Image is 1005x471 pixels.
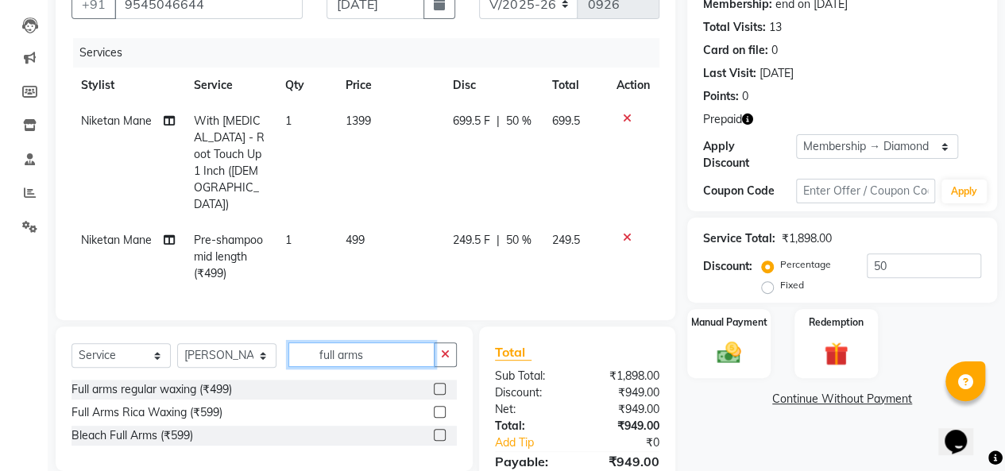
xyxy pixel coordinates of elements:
th: Service [184,68,276,103]
div: [DATE] [760,65,794,82]
label: Percentage [780,257,831,272]
span: Niketan Mane [81,233,152,247]
label: Fixed [780,278,804,292]
a: Continue Without Payment [690,391,994,407]
div: Last Visit: [703,65,756,82]
th: Total [543,68,607,103]
div: Coupon Code [703,183,796,199]
div: Full Arms Rica Waxing (₹599) [72,404,222,421]
span: Prepaid [703,111,742,128]
input: Enter Offer / Coupon Code [796,179,935,203]
div: 0 [742,88,748,105]
div: Discount: [703,258,752,275]
img: _gift.svg [817,339,856,369]
span: 50 % [506,232,531,249]
th: Qty [276,68,336,103]
div: Net: [483,401,578,418]
div: Total Visits: [703,19,766,36]
span: With [MEDICAL_DATA] - Root Touch Up 1 Inch ([DEMOGRAPHIC_DATA]) [194,114,265,211]
span: Niketan Mane [81,114,152,128]
label: Manual Payment [691,315,767,330]
button: Apply [941,180,987,203]
div: ₹1,898.00 [782,230,832,247]
div: ₹0 [593,434,671,451]
div: ₹949.00 [577,401,671,418]
th: Price [336,68,443,103]
th: Action [607,68,659,103]
span: 1399 [346,114,371,128]
span: Total [495,344,531,361]
div: Sub Total: [483,368,578,384]
span: 1 [285,114,292,128]
div: Card on file: [703,42,768,59]
th: Disc [443,68,543,103]
div: Full arms regular waxing (₹499) [72,381,232,398]
div: Discount: [483,384,578,401]
span: 1 [285,233,292,247]
label: Redemption [809,315,864,330]
span: 499 [346,233,365,247]
span: Pre-shampoo mid length (₹499) [194,233,263,280]
img: _cash.svg [709,339,748,367]
div: ₹1,898.00 [577,368,671,384]
a: Add Tip [483,434,593,451]
input: Search or Scan [288,342,435,367]
span: 699.5 [552,114,580,128]
div: Services [73,38,671,68]
iframe: chat widget [938,407,989,455]
div: Apply Discount [703,138,796,172]
span: | [497,113,500,129]
div: 13 [769,19,782,36]
div: Service Total: [703,230,775,247]
span: | [497,232,500,249]
div: 0 [771,42,778,59]
span: 699.5 F [453,113,490,129]
span: 249.5 [552,233,580,247]
div: ₹949.00 [577,384,671,401]
div: Payable: [483,452,578,471]
th: Stylist [72,68,184,103]
div: Bleach Full Arms (₹599) [72,427,193,444]
div: ₹949.00 [577,418,671,434]
div: Points: [703,88,739,105]
span: 50 % [506,113,531,129]
div: Total: [483,418,578,434]
div: ₹949.00 [577,452,671,471]
span: 249.5 F [453,232,490,249]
